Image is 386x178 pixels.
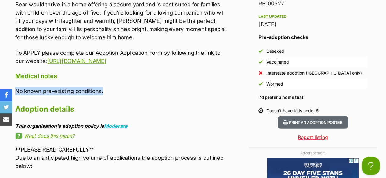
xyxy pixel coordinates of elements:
[15,145,230,170] p: **PLEASE READ CAREFULLY** Due to an anticipated high volume of applications the adoption process ...
[266,108,319,114] div: Doesn't have kids under 5
[258,71,263,75] img: No
[266,70,362,76] div: Interstate adoption ([GEOGRAPHIC_DATA] only)
[258,33,367,41] h3: Pre-adoption checks
[278,116,348,129] button: Print an adoption poster
[15,103,230,116] h2: Adoption details
[258,49,263,53] img: Yes
[15,0,230,41] p: Bear would thrive in a home offering a secure yard and is best suited for families with children ...
[15,123,230,129] div: This organisation's adoption policy is
[258,60,263,64] img: Yes
[258,82,263,86] img: Yes
[15,133,230,138] a: What does this mean?
[258,94,367,100] h4: I'd prefer a home that
[258,14,367,19] div: Last updated
[362,157,380,175] iframe: Help Scout Beacon - Open
[266,59,289,65] div: Vaccinated
[15,87,230,95] p: No known pre-existing conditions.
[47,58,106,64] a: [URL][DOMAIN_NAME]
[266,81,283,87] div: Wormed
[104,123,128,129] a: Moderate
[266,48,284,54] div: Desexed
[15,49,230,65] p: To APPLY please complete our Adoption Application Form by following the link to our website:
[258,20,367,29] div: [DATE]
[249,134,377,141] a: Report listing
[15,72,230,80] h4: Medical notes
